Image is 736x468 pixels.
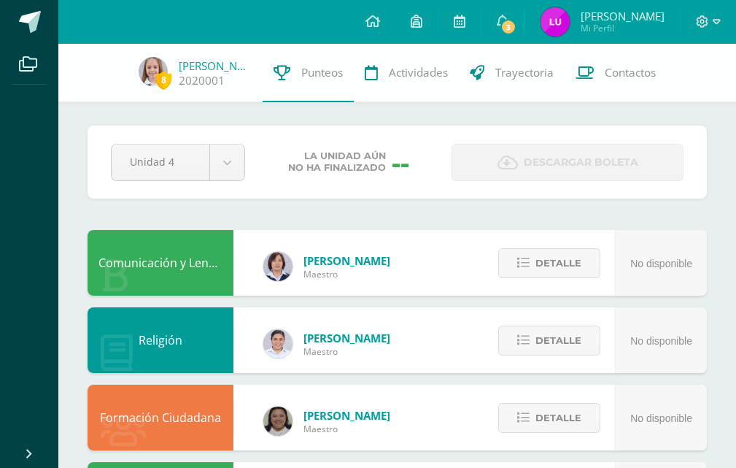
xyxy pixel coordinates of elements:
a: Actividades [354,44,459,102]
img: b5fd47c4e191371057ef3ca694c907b3.png [263,329,293,358]
button: Detalle [498,403,600,433]
span: La unidad aún no ha finalizado [288,150,386,174]
span: 8 [155,71,171,89]
span: [PERSON_NAME] [303,253,390,268]
span: No disponible [630,413,692,424]
span: Descargar boleta [524,145,638,180]
span: Mi Perfil [581,22,665,34]
span: Contactos [605,65,656,80]
div: Religión [88,307,233,373]
span: Maestro [303,345,390,358]
span: Detalle [535,327,581,354]
div: Formación Ciudadana [88,385,233,450]
img: 0e8f21c0740377cebbb068b668756ef5.png [263,252,293,281]
span: No disponible [630,335,692,347]
span: [PERSON_NAME] [581,9,665,23]
a: Punteos [263,44,354,102]
span: Detalle [535,404,581,431]
span: Actividades [389,65,448,80]
span: [PERSON_NAME] [303,408,390,423]
span: Trayectoria [495,65,554,80]
a: Contactos [565,44,667,102]
a: Trayectoria [459,44,565,102]
span: Maestro [303,268,390,280]
a: [PERSON_NAME] [179,58,252,73]
img: f4adc24b406243a0fefb3097fe8cbfb8.png [139,57,168,86]
a: Unidad 4 [112,145,244,180]
span: Unidad 4 [130,145,191,179]
div: Comunicación y Lenguaje L1 [88,230,233,296]
button: Detalle [498,326,600,356]
button: Detalle [498,248,600,278]
span: Detalle [535,250,581,277]
div: -- [392,143,409,181]
span: No disponible [630,258,692,269]
a: 2020001 [179,73,225,88]
span: Maestro [303,423,390,435]
img: 9fa3928cf7300eed27031931c13bf290.png [263,407,293,436]
span: Punteos [301,65,343,80]
span: 3 [500,19,516,35]
span: [PERSON_NAME] [303,331,390,345]
img: 246892990d745adbd8ac90bb04b31a5a.png [541,7,570,37]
